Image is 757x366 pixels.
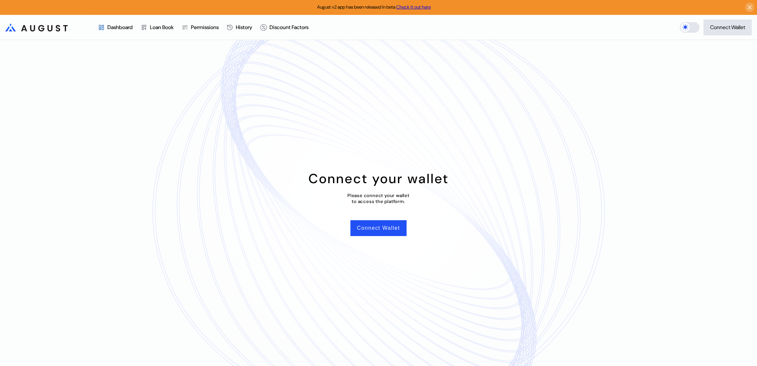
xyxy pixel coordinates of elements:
[191,24,219,31] div: Permissions
[94,15,137,40] a: Dashboard
[223,15,256,40] a: History
[396,4,431,10] a: Check it out here
[347,192,410,204] div: Please connect your wallet to access the platform.
[270,24,308,31] div: Discount Factors
[256,15,312,40] a: Discount Factors
[236,24,252,31] div: History
[317,4,431,10] span: August v2 app has been released in beta.
[150,24,174,31] div: Loan Book
[178,15,223,40] a: Permissions
[350,220,407,236] button: Connect Wallet
[107,24,133,31] div: Dashboard
[308,170,449,187] div: Connect your wallet
[703,20,752,35] button: Connect Wallet
[710,24,745,31] div: Connect Wallet
[137,15,178,40] a: Loan Book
